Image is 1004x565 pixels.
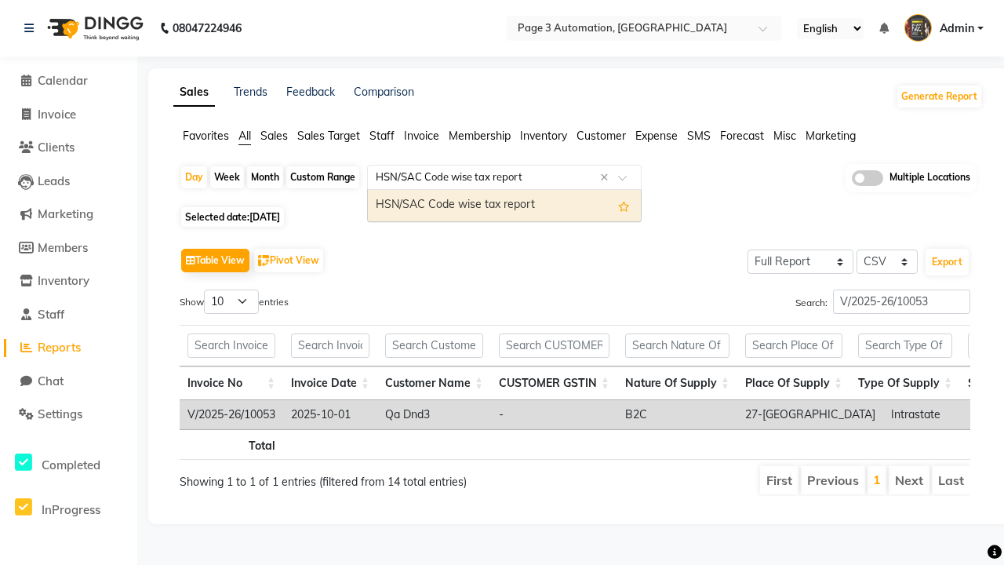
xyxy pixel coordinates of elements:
span: Marketing [806,129,856,143]
span: Expense [635,129,678,143]
a: Clients [4,139,133,157]
td: 2025-10-01 [283,400,377,429]
th: CUSTOMER GSTIN: activate to sort column ascending [491,366,617,400]
span: Forecast [720,129,764,143]
span: Members [38,240,88,255]
button: Pivot View [254,249,323,272]
span: Settings [38,406,82,421]
a: Reports [4,339,133,357]
a: Inventory [4,272,133,290]
input: Search: [833,290,970,314]
input: Search Invoice Date [291,334,369,358]
a: Trends [234,85,267,99]
a: Comparison [354,85,414,99]
button: Generate Report [897,86,981,108]
a: Settings [4,406,133,424]
span: Inventory [38,273,89,288]
th: Invoice No: activate to sort column ascending [180,366,283,400]
div: Week [210,166,244,188]
div: Month [247,166,283,188]
span: SMS [687,129,711,143]
span: Leads [38,173,70,188]
label: Show entries [180,290,289,314]
span: Favorites [183,129,229,143]
span: Completed [42,457,100,472]
button: Table View [181,249,249,272]
div: Day [181,166,207,188]
a: Chat [4,373,133,391]
span: Staff [38,307,64,322]
td: Intrastate [883,400,993,429]
a: Members [4,239,133,257]
a: Sales [173,78,215,107]
img: pivot.png [258,255,270,267]
a: Feedback [286,85,335,99]
ng-dropdown-panel: Options list [367,189,642,222]
th: Nature Of Supply: activate to sort column ascending [617,366,737,400]
th: Place Of Supply: activate to sort column ascending [737,366,850,400]
td: - [491,400,617,429]
span: Reports [38,340,81,355]
th: Invoice Date: activate to sort column ascending [283,366,377,400]
span: Clear all [600,169,613,186]
span: Multiple Locations [889,170,970,186]
span: Sales Target [297,129,360,143]
span: Selected date: [181,207,284,227]
span: Marketing [38,206,93,221]
th: Type Of Supply: activate to sort column ascending [850,366,960,400]
input: Search Type Of Supply [858,334,952,358]
b: 08047224946 [173,6,242,50]
a: Calendar [4,72,133,90]
label: Search: [795,290,970,314]
input: Search Place Of Supply [745,334,842,358]
input: Search Customer Name [385,334,483,358]
span: Invoice [38,107,76,122]
input: Search Invoice No [187,334,275,358]
span: Chat [38,374,64,388]
img: Admin [904,14,932,42]
a: Staff [4,306,133,324]
div: Custom Range [286,166,359,188]
select: Showentries [204,290,259,314]
td: V/2025-26/10053 [180,400,283,429]
span: Misc [773,129,796,143]
th: Total [180,429,283,460]
a: Leads [4,173,133,191]
span: Invoice [404,129,439,143]
div: HSN/SAC Code wise tax report [368,190,641,221]
span: Membership [449,129,511,143]
span: All [238,129,251,143]
span: [DATE] [249,211,280,223]
th: Customer Name: activate to sort column ascending [377,366,491,400]
a: 1 [873,472,881,487]
span: Staff [369,129,395,143]
a: Invoice [4,106,133,124]
span: Clients [38,140,75,155]
span: InProgress [42,502,100,517]
a: Marketing [4,206,133,224]
input: Search Nature Of Supply [625,334,729,358]
input: Search CUSTOMER GSTIN [499,334,609,358]
span: Add this report to Favorites List [618,196,630,215]
span: Sales [260,129,288,143]
td: Qa Dnd3 [377,400,491,429]
div: Showing 1 to 1 of 1 entries (filtered from 14 total entries) [180,465,496,490]
span: Inventory [520,129,567,143]
td: B2C [617,400,737,429]
button: Export [926,249,969,275]
span: Customer [577,129,626,143]
span: Admin [940,20,974,37]
td: 27-[GEOGRAPHIC_DATA] [737,400,883,429]
img: logo [40,6,147,50]
span: Calendar [38,73,88,88]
